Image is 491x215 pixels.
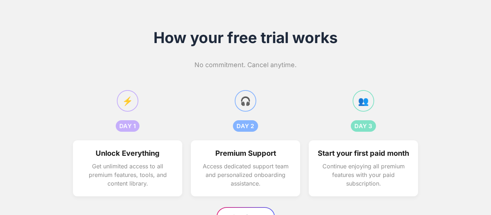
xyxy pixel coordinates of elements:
[73,61,418,69] p: No commitment. Cancel anytime.
[117,90,138,112] div: ⚡
[351,120,376,132] div: DAY 3
[82,149,174,158] h3: Unlock Everything
[317,149,409,158] h3: Start your first paid month
[235,90,256,112] div: 🎧
[199,149,292,158] h3: Premium Support
[233,120,258,132] div: DAY 2
[116,120,140,132] div: DAY 1
[317,162,409,188] p: Continue enjoying all premium features with your paid subscription.
[73,29,418,47] h1: How your free trial works
[82,162,174,188] p: Get unlimited access to all premium features, tools, and content library.
[353,90,374,112] div: 👥
[199,162,292,188] p: Access dedicated support team and personalized onboarding assistance.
